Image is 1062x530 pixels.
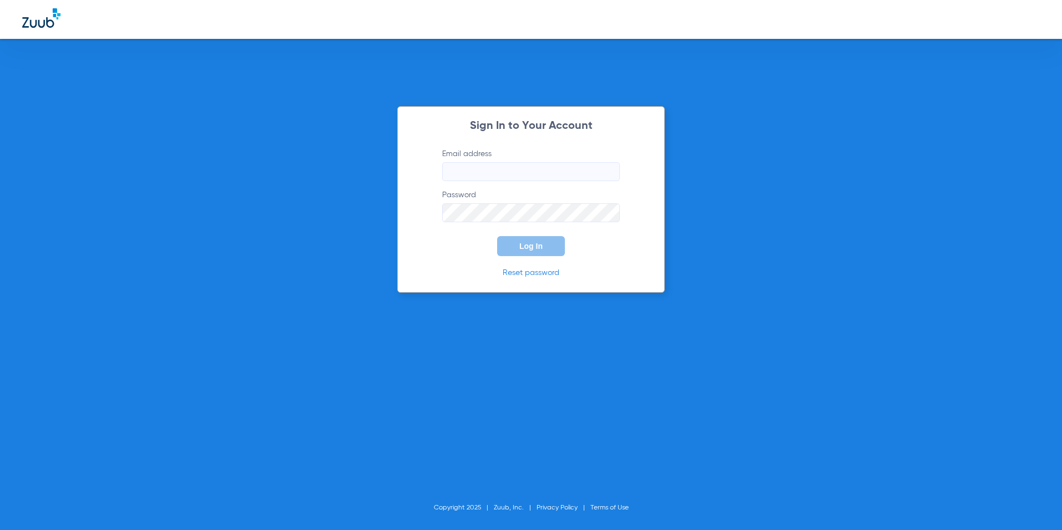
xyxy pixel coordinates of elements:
span: Log In [519,242,543,251]
a: Privacy Policy [537,504,578,511]
li: Copyright 2025 [434,502,494,513]
img: Zuub Logo [22,8,61,28]
button: Log In [497,236,565,256]
li: Zuub, Inc. [494,502,537,513]
a: Terms of Use [590,504,629,511]
h2: Sign In to Your Account [425,121,637,132]
a: Reset password [503,269,559,277]
label: Password [442,189,620,222]
input: Password [442,203,620,222]
input: Email address [442,162,620,181]
label: Email address [442,148,620,181]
